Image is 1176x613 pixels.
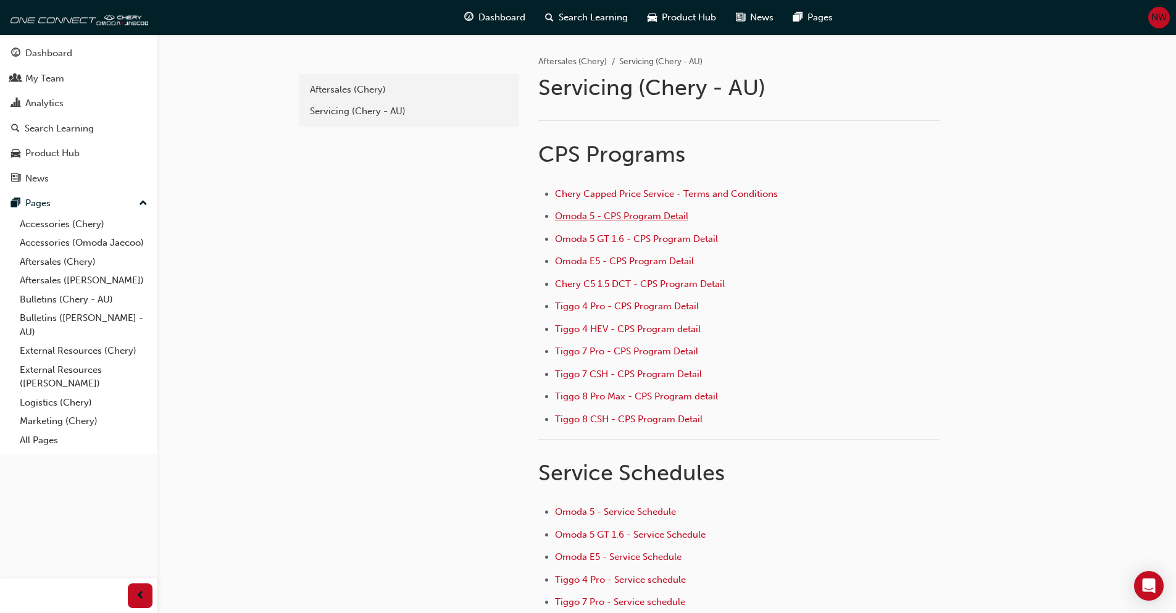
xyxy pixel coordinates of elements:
[5,40,152,192] button: DashboardMy TeamAnalyticsSearch LearningProduct HubNews
[750,10,774,25] span: News
[5,192,152,215] button: Pages
[11,98,20,109] span: chart-icon
[555,211,688,222] a: Omoda 5 - CPS Program Detail
[783,5,843,30] a: pages-iconPages
[535,5,638,30] a: search-iconSearch Learning
[555,506,676,517] a: Omoda 5 - Service Schedule
[555,551,682,562] a: Omoda E5 - Service Schedule
[15,252,152,272] a: Aftersales (Chery)
[555,323,701,335] a: Tiggo 4 HEV - CPS Program detail
[15,233,152,252] a: Accessories (Omoda Jaecoo)
[5,117,152,140] a: Search Learning
[559,10,628,25] span: Search Learning
[1151,10,1167,25] span: NW
[11,123,20,135] span: search-icon
[25,122,94,136] div: Search Learning
[5,142,152,165] a: Product Hub
[15,271,152,290] a: Aftersales ([PERSON_NAME])
[15,412,152,431] a: Marketing (Chery)
[555,301,699,312] a: Tiggo 4 Pro - CPS Program Detail
[555,596,685,607] a: Tiggo 7 Pro - Service schedule
[25,46,72,60] div: Dashboard
[555,346,698,357] a: Tiggo 7 Pro - CPS Program Detail
[25,96,64,111] div: Analytics
[139,196,148,212] span: up-icon
[555,188,778,199] a: Chery Capped Price Service - Terms and Conditions
[25,196,51,211] div: Pages
[1134,571,1164,601] div: Open Intercom Messenger
[5,67,152,90] a: My Team
[555,369,702,380] a: Tiggo 7 CSH - CPS Program Detail
[5,42,152,65] a: Dashboard
[11,173,20,185] span: news-icon
[555,529,706,540] a: Omoda 5 GT 1.6 - Service Schedule
[736,10,745,25] span: news-icon
[555,414,703,425] a: Tiggo 8 CSH - CPS Program Detail
[545,10,554,25] span: search-icon
[538,74,943,101] h1: Servicing (Chery - AU)
[726,5,783,30] a: news-iconNews
[11,148,20,159] span: car-icon
[478,10,525,25] span: Dashboard
[310,104,507,119] div: Servicing (Chery - AU)
[555,391,718,402] a: Tiggo 8 Pro Max - CPS Program detail
[538,141,685,167] span: CPS Programs
[5,167,152,190] a: News
[555,278,725,290] a: Chery C5 1.5 DCT - CPS Program Detail
[25,146,80,161] div: Product Hub
[662,10,716,25] span: Product Hub
[11,198,20,209] span: pages-icon
[6,5,148,30] img: oneconnect
[25,72,64,86] div: My Team
[555,233,718,244] a: Omoda 5 GT 1.6 - CPS Program Detail
[555,256,694,267] a: Omoda E5 - CPS Program Detail
[15,309,152,341] a: Bulletins ([PERSON_NAME] - AU)
[15,393,152,412] a: Logistics (Chery)
[648,10,657,25] span: car-icon
[15,290,152,309] a: Bulletins (Chery - AU)
[454,5,535,30] a: guage-iconDashboard
[136,588,145,604] span: prev-icon
[638,5,726,30] a: car-iconProduct Hub
[15,341,152,361] a: External Resources (Chery)
[310,83,507,97] div: Aftersales (Chery)
[15,431,152,450] a: All Pages
[15,361,152,393] a: External Resources ([PERSON_NAME])
[5,92,152,115] a: Analytics
[25,172,49,186] div: News
[807,10,833,25] span: Pages
[464,10,473,25] span: guage-icon
[11,73,20,85] span: people-icon
[538,459,725,486] span: Service Schedules
[304,101,514,122] a: Servicing (Chery - AU)
[555,574,686,585] a: Tiggo 4 Pro - Service schedule
[793,10,803,25] span: pages-icon
[1148,7,1170,28] button: NW
[619,55,703,69] li: Servicing (Chery - AU)
[304,79,514,101] a: Aftersales (Chery)
[538,56,607,67] a: Aftersales (Chery)
[15,215,152,234] a: Accessories (Chery)
[11,48,20,59] span: guage-icon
